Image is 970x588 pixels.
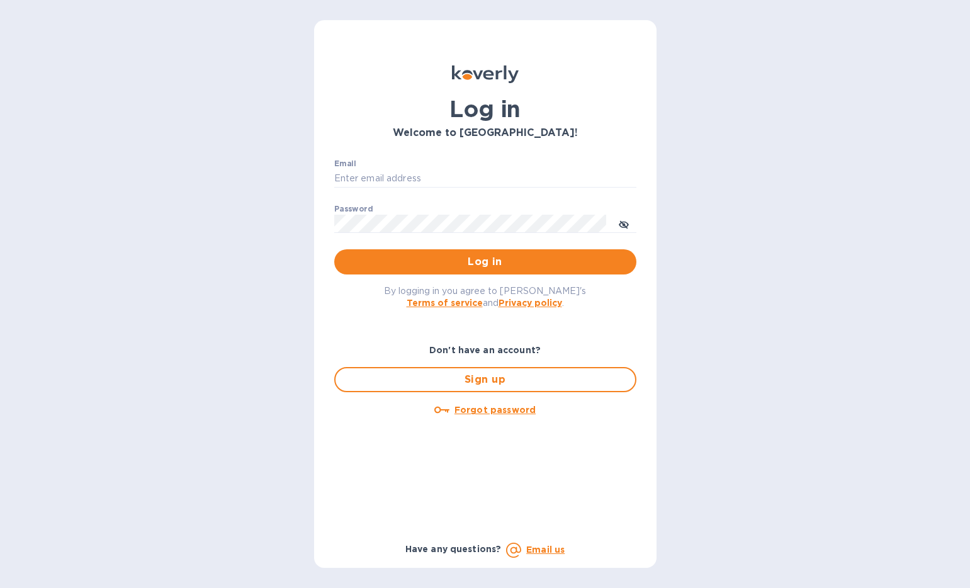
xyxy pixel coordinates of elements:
[334,96,636,122] h1: Log in
[384,286,586,308] span: By logging in you agree to [PERSON_NAME]'s and .
[346,372,625,387] span: Sign up
[405,544,502,554] b: Have any questions?
[334,205,373,213] label: Password
[334,169,636,188] input: Enter email address
[344,254,626,269] span: Log in
[334,160,356,167] label: Email
[429,345,541,355] b: Don't have an account?
[407,298,483,308] a: Terms of service
[334,127,636,139] h3: Welcome to [GEOGRAPHIC_DATA]!
[454,405,536,415] u: Forgot password
[452,65,519,83] img: Koverly
[499,298,562,308] a: Privacy policy
[334,367,636,392] button: Sign up
[334,249,636,274] button: Log in
[611,211,636,236] button: toggle password visibility
[526,545,565,555] a: Email us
